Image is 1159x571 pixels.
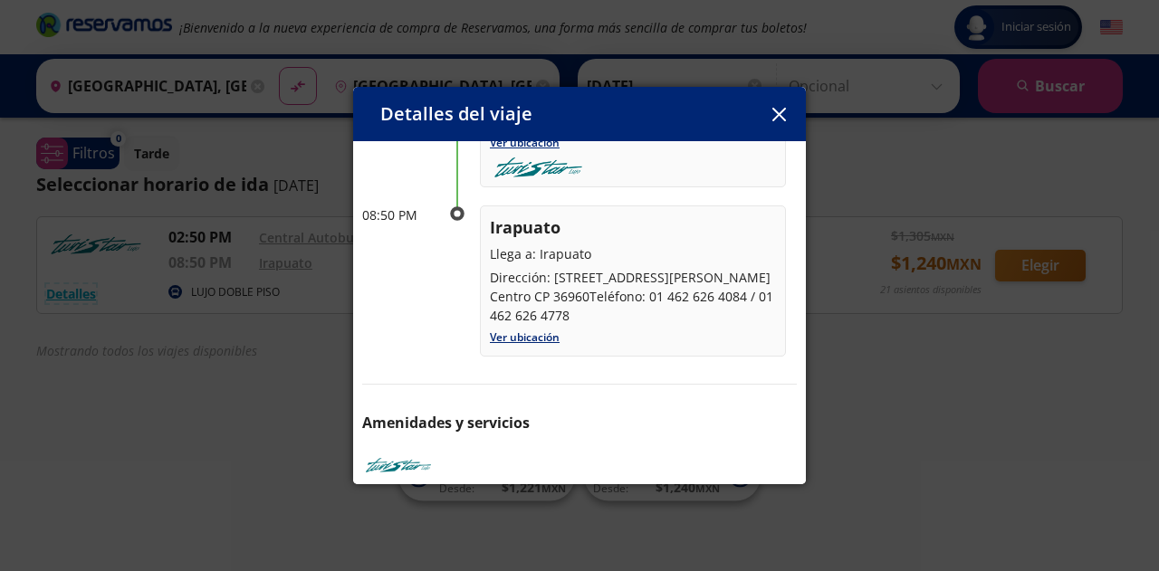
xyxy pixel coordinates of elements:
img: turistar-lujo.png [490,157,587,177]
p: 08:50 PM [362,205,435,224]
p: Irapuato [490,215,776,240]
p: Amenidades y servicios [362,412,797,433]
a: Ver ubicación [490,135,560,150]
p: Detalles del viaje [380,100,532,128]
p: Dirección: [STREET_ADDRESS][PERSON_NAME] Centro CP 36960Teléfono: 01 462 626 4084 / 01 462 626 4778 [490,268,776,325]
img: TURISTAR LUJO [362,452,435,479]
a: Ver ubicación [490,329,560,345]
p: Llega a: Irapuato [490,244,776,263]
